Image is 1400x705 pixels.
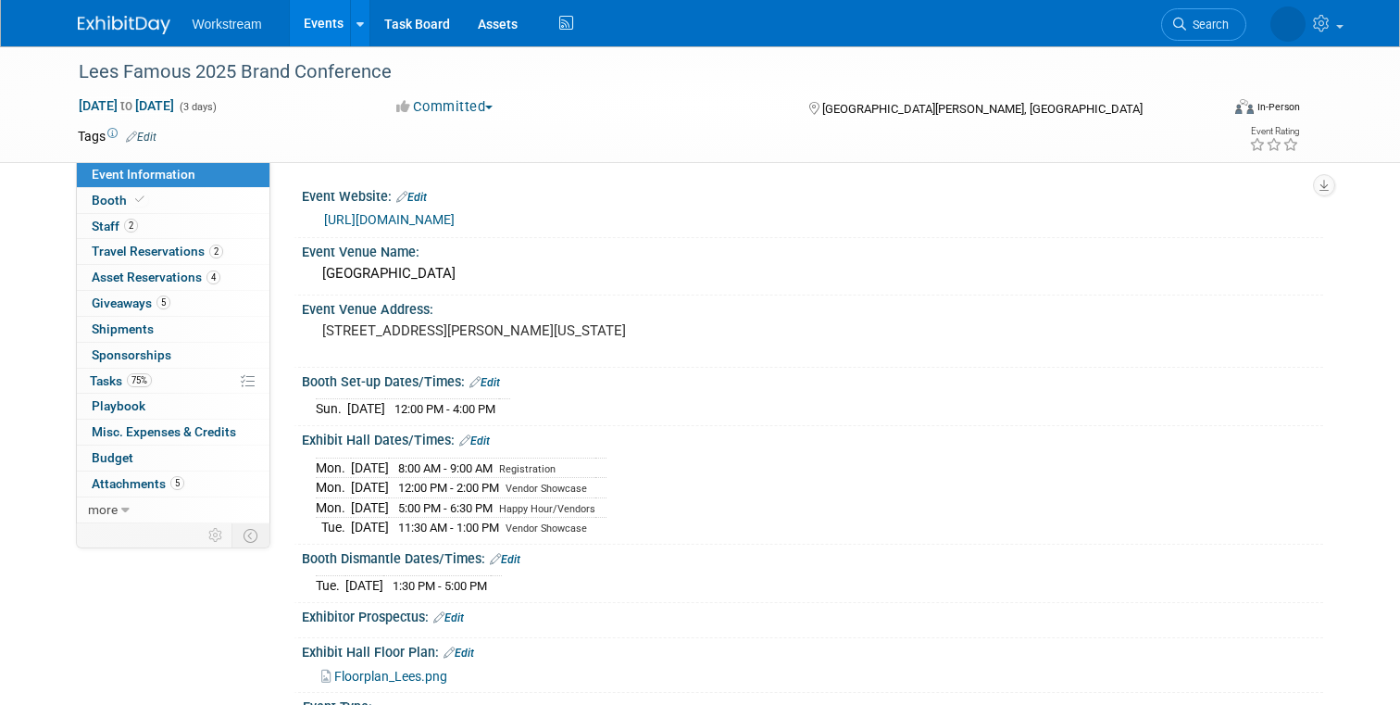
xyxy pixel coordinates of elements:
div: Exhibit Hall Floor Plan: [302,638,1323,662]
span: Search [1186,18,1229,31]
a: [URL][DOMAIN_NAME] [324,212,455,227]
a: Booth [77,188,269,213]
a: Edit [444,647,474,660]
a: Shipments [77,317,269,342]
a: Edit [459,434,490,447]
a: Edit [126,131,156,144]
span: 4 [206,271,220,284]
img: Format-Inperson.png [1235,99,1254,114]
span: 8:00 AM - 9:00 AM [398,461,493,475]
div: Event Venue Address: [302,296,1323,319]
td: [DATE] [351,497,389,518]
span: Workstream [193,17,262,31]
div: Event Website: [302,183,1323,207]
td: [DATE] [351,458,389,478]
div: Booth Dismantle Dates/Times: [302,545,1323,569]
span: Misc. Expenses & Credits [92,424,236,439]
span: Attachments [92,476,184,491]
span: [GEOGRAPHIC_DATA][PERSON_NAME], [GEOGRAPHIC_DATA] [822,102,1143,116]
a: Edit [490,553,520,566]
a: Sponsorships [77,343,269,368]
div: Booth Set-up Dates/Times: [302,368,1323,392]
span: 2 [209,245,223,258]
span: Floorplan_Lees.png [334,669,447,684]
span: Staff [92,219,138,233]
td: [DATE] [347,399,385,419]
div: Exhibit Hall Dates/Times: [302,426,1323,450]
td: Toggle Event Tabs [231,523,269,548]
a: Edit [469,376,500,389]
td: Mon. [316,458,351,478]
a: Edit [433,611,464,624]
td: [DATE] [351,478,389,498]
a: Floorplan_Lees.png [321,669,447,684]
span: Vendor Showcase [506,522,587,535]
div: Lees Famous 2025 Brand Conference [72,56,1196,89]
span: Giveaways [92,296,170,310]
span: Registration [499,463,556,475]
a: Budget [77,446,269,471]
div: In-Person [1256,100,1300,114]
span: Event Information [92,167,195,182]
span: 5 [170,476,184,490]
td: [DATE] [351,518,389,537]
span: Travel Reservations [92,244,223,258]
span: Tasks [90,373,152,388]
span: 11:30 AM - 1:00 PM [398,521,499,535]
span: Sponsorships [92,347,171,362]
span: 5:00 PM - 6:30 PM [398,501,493,515]
img: Tatia Meghdadi [1270,6,1306,42]
span: more [88,502,118,517]
a: Staff2 [77,214,269,239]
a: Search [1161,8,1246,41]
div: [GEOGRAPHIC_DATA] [316,259,1309,288]
a: Travel Reservations2 [77,239,269,264]
span: 1:30 PM - 5:00 PM [393,579,487,593]
td: Mon. [316,497,351,518]
span: Vendor Showcase [506,483,587,495]
span: 12:00 PM - 4:00 PM [394,402,495,416]
span: Happy Hour/Vendors [499,503,595,515]
div: Event Rating [1249,127,1299,136]
pre: [STREET_ADDRESS][PERSON_NAME][US_STATE] [322,322,707,339]
span: 2 [124,219,138,233]
td: Sun. [316,399,347,419]
span: Shipments [92,321,154,336]
a: more [77,497,269,522]
td: Mon. [316,478,351,498]
span: Asset Reservations [92,270,220,284]
a: Giveaways5 [77,291,269,316]
span: (3 days) [178,101,217,113]
span: 5 [156,296,170,309]
a: Asset Reservations4 [77,265,269,290]
td: [DATE] [345,576,383,596]
span: to [118,98,135,113]
span: [DATE] [DATE] [78,97,175,114]
div: Event Format [1119,96,1300,124]
span: 75% [127,373,152,387]
a: Playbook [77,394,269,419]
a: Edit [396,191,427,204]
a: Attachments5 [77,472,269,497]
a: Tasks75% [77,369,269,394]
td: Personalize Event Tab Strip [200,523,232,548]
td: Tue. [316,518,351,537]
td: Tags [78,127,156,145]
a: Misc. Expenses & Credits [77,420,269,445]
div: Exhibitor Prospectus: [302,603,1323,627]
span: 12:00 PM - 2:00 PM [398,481,499,495]
button: Committed [390,97,500,117]
div: Event Venue Name: [302,238,1323,261]
span: Playbook [92,398,145,413]
img: ExhibitDay [78,16,170,34]
i: Booth reservation complete [135,195,144,205]
a: Event Information [77,162,269,187]
span: Booth [92,193,148,208]
td: Tue. [316,576,345,596]
span: Budget [92,450,133,465]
